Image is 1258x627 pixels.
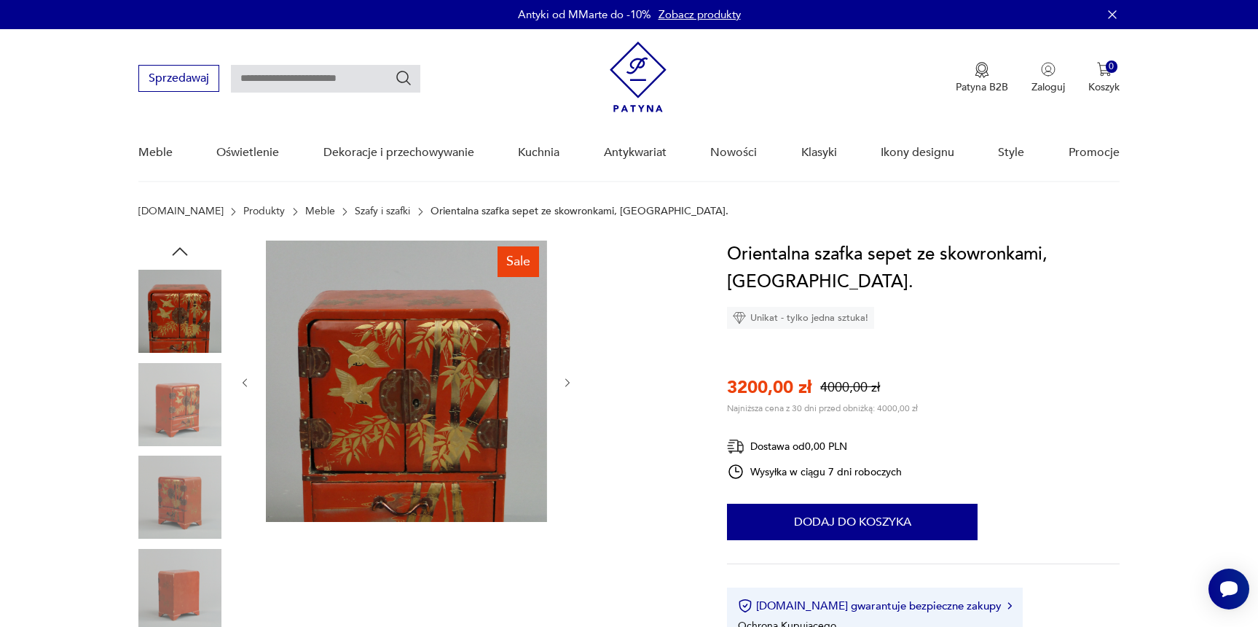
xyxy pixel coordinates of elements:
a: Klasyki [801,125,837,181]
h1: Orientalna szafka sepet ze skowronkami, [GEOGRAPHIC_DATA]. [727,241,1120,296]
div: 0 [1106,61,1118,73]
img: Patyna - sklep z meblami i dekoracjami vintage [610,42,667,112]
a: Meble [138,125,173,181]
a: Ikona medaluPatyna B2B [956,62,1008,94]
button: Dodaj do koszyka [727,504,978,540]
a: Style [998,125,1024,181]
a: Promocje [1069,125,1120,181]
div: Wysyłka w ciągu 7 dni roboczych [727,463,902,480]
p: Zaloguj [1031,80,1065,94]
img: Ikona medalu [975,62,989,78]
img: Zdjęcie produktu Orientalna szafka sepet ze skowronkami, Japonia. [138,363,221,446]
button: 0Koszyk [1088,62,1120,94]
button: Patyna B2B [956,62,1008,94]
img: Zdjęcie produktu Orientalna szafka sepet ze skowronkami, Japonia. [138,270,221,353]
button: Szukaj [395,69,412,87]
img: Ikona strzałki w prawo [1007,602,1012,610]
img: Ikona diamentu [733,311,746,324]
button: [DOMAIN_NAME] gwarantuje bezpieczne zakupy [738,599,1011,613]
button: Zaloguj [1031,62,1065,94]
p: 3200,00 zł [727,375,811,400]
p: Koszyk [1088,80,1120,94]
p: Patyna B2B [956,80,1008,94]
a: Produkty [243,206,285,217]
button: Sprzedawaj [138,65,219,92]
img: Ikona certyfikatu [738,599,752,613]
a: Szafy i szafki [355,206,410,217]
img: Ikona koszyka [1097,62,1112,77]
p: Najniższa cena z 30 dni przed obniżką: 4000,00 zł [727,402,918,414]
img: Ikona dostawy [727,437,744,456]
div: Unikat - tylko jedna sztuka! [727,307,874,329]
div: Sale [498,246,539,277]
p: Antyki od MMarte do -10% [518,7,651,22]
img: Zdjęcie produktu Orientalna szafka sepet ze skowronkami, Japonia. [138,456,221,539]
a: Sprzedawaj [138,74,219,85]
a: Antykwariat [604,125,667,181]
a: Dekoracje i przechowywanie [323,125,474,181]
p: 4000,00 zł [820,378,880,397]
p: Orientalna szafka sepet ze skowronkami, [GEOGRAPHIC_DATA]. [431,206,728,217]
a: Ikony designu [881,125,954,181]
a: Zobacz produkty [659,7,741,22]
div: Dostawa od 0,00 PLN [727,437,902,456]
a: Nowości [710,125,757,181]
a: [DOMAIN_NAME] [138,206,224,217]
a: Kuchnia [518,125,559,181]
img: Ikonka użytkownika [1041,62,1055,77]
iframe: Smartsupp widget button [1208,569,1249,610]
img: Zdjęcie produktu Orientalna szafka sepet ze skowronkami, Japonia. [266,241,547,522]
a: Oświetlenie [216,125,279,181]
a: Meble [305,206,335,217]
